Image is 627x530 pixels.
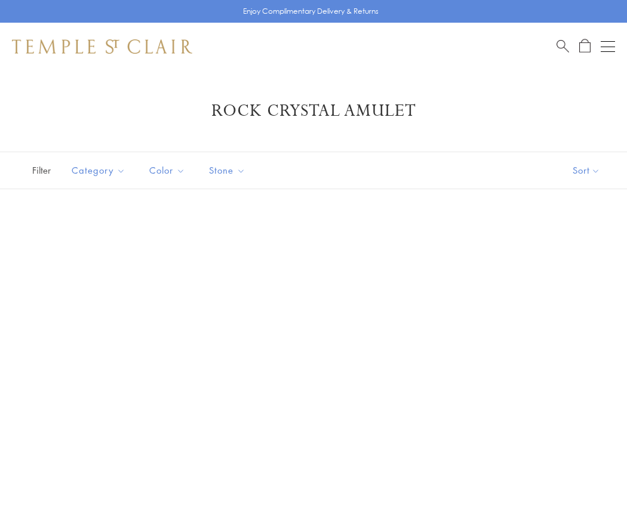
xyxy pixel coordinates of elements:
[63,157,134,184] button: Category
[203,163,254,178] span: Stone
[557,39,569,54] a: Search
[200,157,254,184] button: Stone
[546,152,627,189] button: Show sort by
[66,163,134,178] span: Category
[140,157,194,184] button: Color
[30,100,597,122] h1: Rock Crystal Amulet
[12,39,192,54] img: Temple St. Clair
[243,5,379,17] p: Enjoy Complimentary Delivery & Returns
[601,39,615,54] button: Open navigation
[143,163,194,178] span: Color
[579,39,591,54] a: Open Shopping Bag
